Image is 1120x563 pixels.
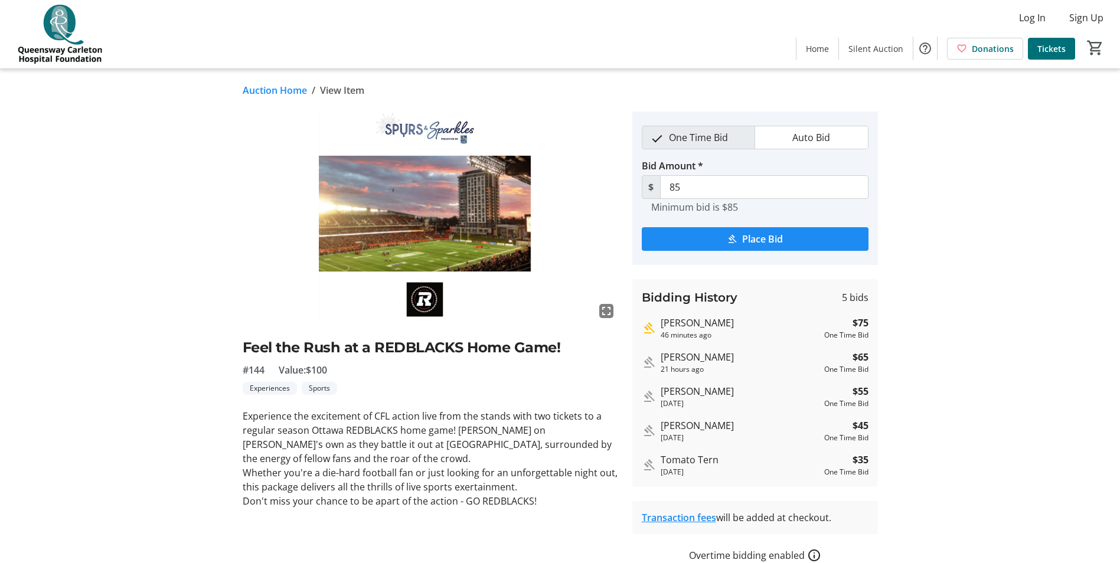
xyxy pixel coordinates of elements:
[243,466,618,494] p: Whether you're a die-hard football fan or just looking for an unforgettable night out, this packa...
[824,398,868,409] div: One Time Bid
[1010,8,1055,27] button: Log In
[947,38,1023,60] a: Donations
[661,316,819,330] div: [PERSON_NAME]
[632,548,878,562] div: Overtime bidding enabled
[642,321,656,335] mat-icon: Highest bid
[642,355,656,369] mat-icon: Outbid
[661,384,819,398] div: [PERSON_NAME]
[842,290,868,305] span: 5 bids
[642,389,656,404] mat-icon: Outbid
[913,37,937,60] button: Help
[243,363,265,377] span: #144
[642,227,868,251] button: Place Bid
[661,398,819,409] div: [DATE]
[661,433,819,443] div: [DATE]
[642,159,703,173] label: Bid Amount *
[807,548,821,562] a: How overtime bidding works for silent auctions
[320,83,364,97] span: View Item
[972,42,1014,55] span: Donations
[279,363,327,377] span: Value: $100
[785,126,837,149] span: Auto Bid
[661,364,819,375] div: 21 hours ago
[853,316,868,330] strong: $75
[824,433,868,443] div: One Time Bid
[853,418,868,433] strong: $45
[1085,37,1106,58] button: Cart
[302,382,337,395] tr-label-badge: Sports
[642,175,661,199] span: $
[1019,11,1046,25] span: Log In
[662,126,735,149] span: One Time Bid
[243,494,618,508] p: Don't miss your chance to be apart of the action - GO REDBLACKS!
[661,350,819,364] div: [PERSON_NAME]
[7,5,112,64] img: QCH Foundation's Logo
[661,330,819,341] div: 46 minutes ago
[661,467,819,477] div: [DATE]
[312,83,315,97] span: /
[1060,8,1113,27] button: Sign Up
[1028,38,1075,60] a: Tickets
[1037,42,1066,55] span: Tickets
[848,42,903,55] span: Silent Auction
[796,38,838,60] a: Home
[853,384,868,398] strong: $55
[661,453,819,467] div: Tomato Tern
[806,42,829,55] span: Home
[642,458,656,472] mat-icon: Outbid
[824,330,868,341] div: One Time Bid
[661,418,819,433] div: [PERSON_NAME]
[642,510,868,525] div: will be added at checkout.
[824,364,868,375] div: One Time Bid
[642,424,656,438] mat-icon: Outbid
[243,83,307,97] a: Auction Home
[1069,11,1103,25] span: Sign Up
[824,467,868,477] div: One Time Bid
[642,511,716,524] a: Transaction fees
[742,232,783,246] span: Place Bid
[853,453,868,467] strong: $35
[599,304,613,318] mat-icon: fullscreen
[243,409,618,466] p: Experience the excitement of CFL action live from the stands with two tickets to a regular season...
[243,112,618,323] img: Image
[651,201,738,213] tr-hint: Minimum bid is $85
[839,38,913,60] a: Silent Auction
[243,382,297,395] tr-label-badge: Experiences
[243,337,618,358] h2: Feel the Rush at a REDBLACKS Home Game!
[853,350,868,364] strong: $65
[642,289,737,306] h3: Bidding History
